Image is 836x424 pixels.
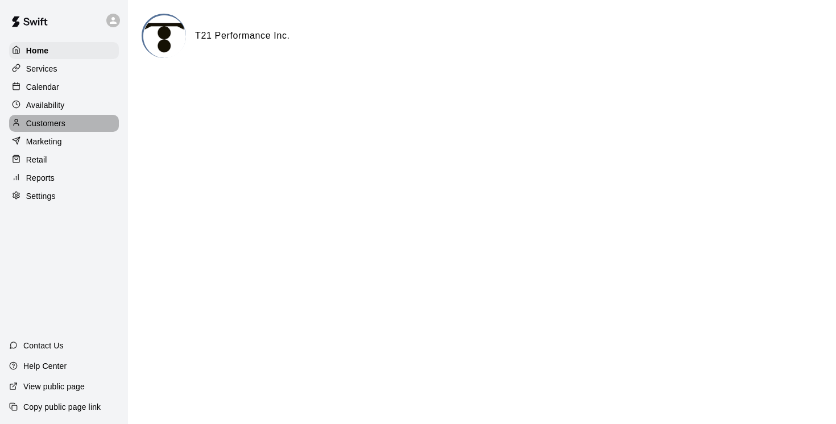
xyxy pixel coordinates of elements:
a: Calendar [9,78,119,95]
a: Customers [9,115,119,132]
p: Customers [26,118,65,129]
p: Contact Us [23,340,64,351]
img: T21 Performance Inc. logo [143,15,186,58]
p: Services [26,63,57,74]
p: View public page [23,381,85,392]
a: Reports [9,169,119,186]
p: Settings [26,190,56,202]
a: Services [9,60,119,77]
p: Retail [26,154,47,165]
p: Reports [26,172,55,184]
p: Home [26,45,49,56]
a: Settings [9,188,119,205]
a: Availability [9,97,119,114]
p: Copy public page link [23,401,101,413]
p: Help Center [23,360,67,372]
a: Retail [9,151,119,168]
p: Calendar [26,81,59,93]
a: Home [9,42,119,59]
h6: T21 Performance Inc. [195,28,290,43]
a: Marketing [9,133,119,150]
p: Marketing [26,136,62,147]
p: Availability [26,99,65,111]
